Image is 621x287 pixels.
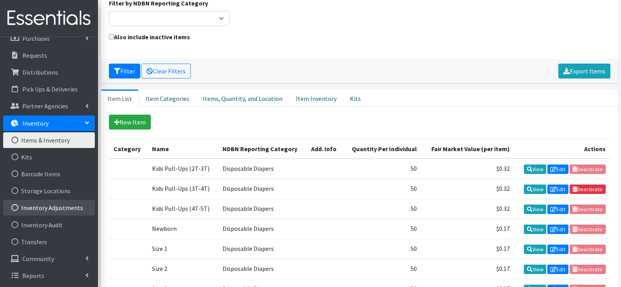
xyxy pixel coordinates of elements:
td: $0.32 [422,179,514,199]
th: Fair Market Value (per item) [422,139,514,159]
a: Barcode Items [3,166,95,182]
a: Inventory Audit [3,217,95,233]
a: View [524,265,546,274]
th: Add. Info [306,139,343,159]
a: Edit [547,245,568,254]
a: Kits [343,90,368,107]
td: $0.32 [422,199,514,219]
p: Reports [22,272,44,280]
p: Community [22,255,54,263]
a: Item List [101,90,139,107]
p: Pick Ups & Deliveries [22,85,78,93]
td: Kids Pull-Ups (3T-4T) [147,179,218,199]
a: New Item [109,115,151,130]
td: Size 2 [147,259,218,279]
a: Edit [547,165,568,174]
td: Disposable Diapers [218,179,307,199]
th: Name [147,139,218,159]
a: Items, Quantity, and Location [196,90,289,107]
td: Kids Pull-Ups (4T-5T) [147,199,218,219]
a: Community [3,251,95,267]
a: Reports [3,268,95,283]
td: 50 [343,179,422,199]
a: Edit [547,225,568,234]
a: Clear Filters [141,64,191,79]
a: Items & Inventory [3,132,95,148]
th: Quantity Per Individual [343,139,422,159]
p: Inventory [22,119,49,127]
button: Filter [109,64,140,79]
td: Disposable Diapers [218,199,307,219]
td: 50 [343,199,422,219]
a: Item Inventory [289,90,343,107]
td: $0.17 [422,239,514,259]
td: $0.17 [422,219,514,239]
td: 50 [343,259,422,279]
input: Also include inactive items [109,34,114,39]
a: Inventory [3,115,95,131]
td: Kids Pull-Ups (2T-3T) [147,159,218,179]
th: NDBN Reporting Category [218,139,307,159]
td: 50 [343,159,422,179]
td: Size 1 [147,239,218,259]
td: Disposable Diapers [218,159,307,179]
p: Purchases [22,35,50,42]
td: 50 [343,219,422,239]
td: Disposable Diapers [218,259,307,279]
a: View [524,205,546,214]
a: Item Categories [139,90,196,107]
td: Newborn [147,219,218,239]
p: Partner Agencies [22,102,68,110]
td: Disposable Diapers [218,239,307,259]
a: Edit [547,265,568,274]
p: Distributions [22,68,58,76]
a: Partner Agencies [3,98,95,114]
td: Disposable Diapers [218,219,307,239]
a: View [524,225,546,234]
label: Also include inactive items [109,32,190,42]
a: View [524,165,546,174]
td: 50 [343,239,422,259]
img: HumanEssentials [3,5,95,31]
a: View [524,245,546,254]
a: View [524,185,546,194]
a: Edit [547,185,568,194]
td: $0.17 [422,259,514,279]
a: Kits [3,149,95,165]
a: Inventory Adjustments [3,200,95,216]
a: Storage Locations [3,183,95,199]
td: $0.32 [422,159,514,179]
a: Deactivate [570,185,606,194]
a: Edit [547,205,568,214]
th: Actions [514,139,610,159]
a: Requests [3,48,95,63]
th: Category [109,139,147,159]
a: Transfers [3,234,95,250]
a: Export Items [558,64,610,79]
a: Pick Ups & Deliveries [3,81,95,97]
p: Requests [22,51,47,59]
a: Distributions [3,64,95,80]
a: Purchases [3,31,95,46]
